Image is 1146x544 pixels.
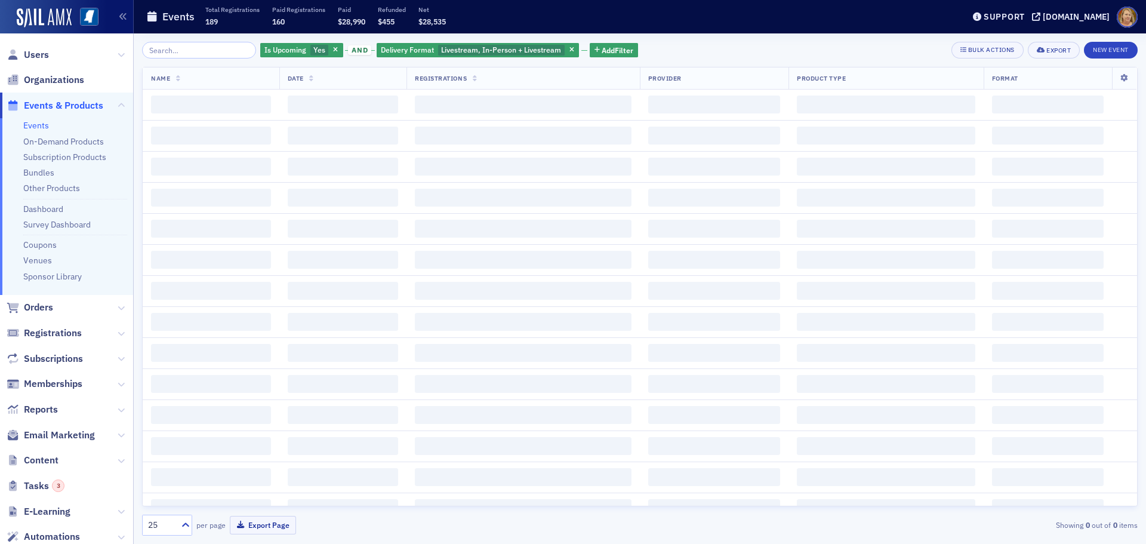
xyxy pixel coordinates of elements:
[992,406,1104,424] span: ‌
[992,313,1104,331] span: ‌
[648,251,780,269] span: ‌
[992,499,1104,517] span: ‌
[151,344,271,362] span: ‌
[288,220,399,238] span: ‌
[288,499,399,517] span: ‌
[23,271,82,282] a: Sponsor Library
[338,17,365,26] span: $28,990
[648,468,780,486] span: ‌
[288,127,399,145] span: ‌
[415,189,631,207] span: ‌
[992,468,1104,486] span: ‌
[1111,520,1119,530] strong: 0
[648,313,780,331] span: ‌
[162,10,195,24] h1: Events
[381,45,434,54] span: Delivery Format
[288,468,399,486] span: ‌
[648,158,780,176] span: ‌
[648,96,780,113] span: ‌
[7,48,49,62] a: Users
[7,301,53,314] a: Orders
[377,43,579,58] div: Livestream, In-Person + Livestream
[7,429,95,442] a: Email Marketing
[24,480,64,493] span: Tasks
[797,220,975,238] span: ‌
[151,251,271,269] span: ‌
[797,375,975,393] span: ‌
[441,45,561,54] span: Livestream, In-Person + Livestream
[415,96,631,113] span: ‌
[415,313,631,331] span: ‌
[151,74,170,82] span: Name
[52,480,64,492] div: 3
[72,8,98,28] a: View Homepage
[24,301,53,314] span: Orders
[338,5,365,14] p: Paid
[288,158,399,176] span: ‌
[1084,44,1138,54] a: New Event
[992,344,1104,362] span: ‌
[1032,13,1114,21] button: [DOMAIN_NAME]
[415,437,631,455] span: ‌
[24,48,49,62] span: Users
[17,8,72,27] img: SailAMX
[415,127,631,145] span: ‌
[23,219,91,230] a: Survey Dashboard
[992,251,1104,269] span: ‌
[797,251,975,269] span: ‌
[151,127,271,145] span: ‌
[288,344,399,362] span: ‌
[797,344,975,362] span: ‌
[992,189,1104,207] span: ‌
[7,505,70,518] a: E-Learning
[378,17,395,26] span: $455
[348,45,371,55] span: and
[151,158,271,176] span: ‌
[24,377,82,391] span: Memberships
[984,11,1025,22] div: Support
[415,220,631,238] span: ‌
[23,255,52,266] a: Venues
[7,480,64,493] a: Tasks3
[24,505,70,518] span: E-Learning
[148,519,174,531] div: 25
[7,352,83,365] a: Subscriptions
[23,167,54,178] a: Bundles
[260,43,343,58] div: Yes
[151,406,271,424] span: ‌
[151,220,271,238] span: ‌
[151,96,271,113] span: ‌
[288,74,304,82] span: Date
[7,73,84,87] a: Organizations
[951,42,1024,59] button: Bulk Actions
[415,158,631,176] span: ‌
[205,5,260,14] p: Total Registrations
[415,468,631,486] span: ‌
[797,437,975,455] span: ‌
[1117,7,1138,27] span: Profile
[992,437,1104,455] span: ‌
[7,377,82,391] a: Memberships
[602,45,633,56] span: Add Filter
[1043,11,1110,22] div: [DOMAIN_NAME]
[24,403,58,416] span: Reports
[23,120,49,131] a: Events
[590,43,639,58] button: AddFilter
[814,520,1138,530] div: Showing out of items
[151,437,271,455] span: ‌
[648,189,780,207] span: ‌
[648,499,780,517] span: ‌
[1046,47,1071,54] div: Export
[415,406,631,424] span: ‌
[378,5,406,14] p: Refunded
[415,251,631,269] span: ‌
[345,45,375,55] button: and
[23,136,104,147] a: On-Demand Products
[24,352,83,365] span: Subscriptions
[313,45,325,54] span: Yes
[288,282,399,300] span: ‌
[992,158,1104,176] span: ‌
[968,47,1015,53] div: Bulk Actions
[797,127,975,145] span: ‌
[1084,42,1138,59] button: New Event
